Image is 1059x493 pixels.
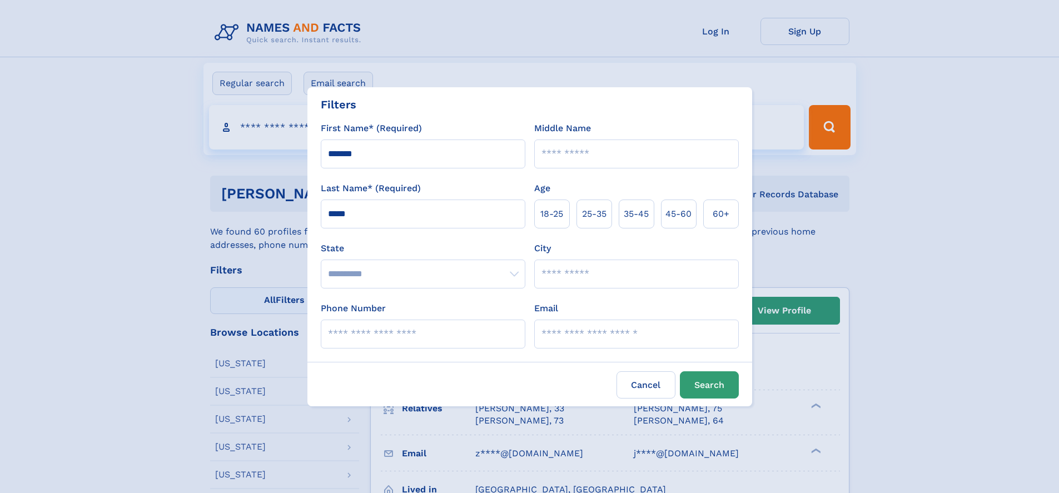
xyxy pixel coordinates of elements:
span: 35‑45 [624,207,649,221]
label: Email [534,302,558,315]
label: First Name* (Required) [321,122,422,135]
label: Age [534,182,550,195]
label: State [321,242,525,255]
label: Middle Name [534,122,591,135]
label: Phone Number [321,302,386,315]
span: 18‑25 [540,207,563,221]
label: Cancel [616,371,675,399]
div: Filters [321,96,356,113]
span: 60+ [713,207,729,221]
span: 45‑60 [665,207,692,221]
button: Search [680,371,739,399]
label: Last Name* (Required) [321,182,421,195]
span: 25‑35 [582,207,606,221]
label: City [534,242,551,255]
